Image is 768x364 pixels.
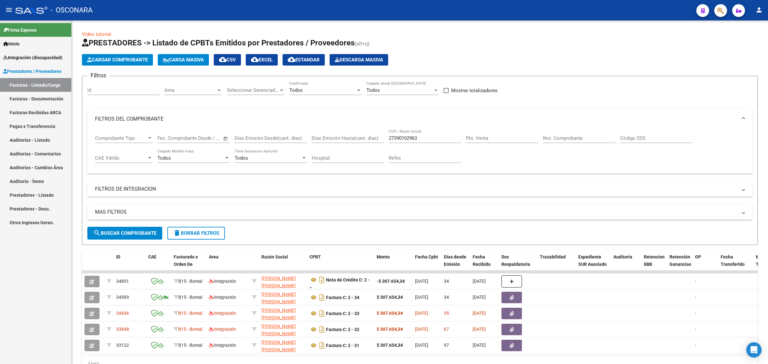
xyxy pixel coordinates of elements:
strong: $ 307.654,34 [377,311,403,316]
span: Mostrar totalizadores [451,87,498,94]
input: Fecha fin [189,135,220,141]
i: Descargar documento [318,308,326,319]
span: Expediente SUR Asociado [578,254,607,267]
span: - [695,343,696,348]
span: - [695,295,696,300]
span: (alt+q) [355,41,370,47]
div: 27390102963 [261,339,304,352]
button: Carga Masiva [158,54,209,66]
span: [PERSON_NAME] [PERSON_NAME] [261,324,296,336]
span: CAE Válido [95,155,147,161]
button: CSV [214,54,241,66]
datatable-header-cell: Retencion IIBB [641,250,667,278]
datatable-header-cell: Doc Respaldatoria [499,250,537,278]
span: ID [116,254,120,259]
datatable-header-cell: Expediente SUR Asociado [576,250,611,278]
span: Comprobante Tipo [95,135,147,141]
mat-icon: menu [5,6,13,14]
span: 67 [444,327,449,332]
span: Buscar Comprobante [93,230,156,236]
span: Todos [366,87,380,93]
span: Borrar Filtros [173,230,219,236]
span: [DATE] [473,343,486,348]
span: Integración (discapacidad) [3,54,62,61]
i: Descargar documento [318,275,326,285]
span: 33122 [116,343,129,348]
span: [DATE] [415,343,428,348]
span: Fecha Transferido [721,254,745,267]
mat-icon: cloud_download [251,56,259,63]
strong: $ 307.654,34 [377,343,403,348]
span: [DATE] [415,295,428,300]
button: Cargar Comprobante [82,54,153,66]
span: Area [164,87,216,93]
span: B15 - Boreal [178,311,202,316]
span: CSV [219,57,236,63]
datatable-header-cell: Monto [374,250,412,278]
span: [DATE] [415,311,428,316]
span: 97 [444,343,449,348]
span: Integración [209,343,236,348]
span: [DATE] [415,279,428,284]
span: Auditoria [613,254,632,259]
button: Estandar [283,54,325,66]
span: OP [695,254,701,259]
span: B15 - Boreal [178,279,202,284]
span: CPBT [309,254,321,259]
span: [PERSON_NAME] [PERSON_NAME] [261,340,296,352]
datatable-header-cell: CPBT [307,250,374,278]
i: Descargar documento [318,340,326,351]
span: Fecha Cpbt [415,254,438,259]
button: Borrar Filtros [167,227,225,240]
span: Carga Masiva [163,57,204,63]
span: Fecha Recibido [473,254,491,267]
button: EXCEL [246,54,278,66]
span: Todos [289,87,303,93]
a: Video tutorial [82,31,111,37]
span: PRESTADORES -> Listado de CPBTs Emitidos por Prestadores / Proveedores [82,38,355,47]
mat-expansion-panel-header: FILTROS DE INTEGRACION [87,181,752,197]
strong: $ 307.654,34 [377,327,403,332]
span: Todos [235,155,248,161]
span: EXCEL [251,57,273,63]
span: Razón Social [261,254,288,259]
datatable-header-cell: Facturado x Orden De [171,250,206,278]
i: Descargar documento [318,292,326,303]
span: Integración [209,327,236,332]
mat-expansion-panel-header: FILTROS DEL COMPROBANTE [87,109,752,129]
mat-icon: cloud_download [219,56,227,63]
span: Seleccionar Gerenciador [227,87,279,93]
span: Doc Respaldatoria [501,254,530,267]
span: Facturado x Orden De [174,254,198,267]
span: 34436 [116,311,129,316]
span: Trazabilidad [540,254,566,259]
datatable-header-cell: Días desde Emisión [441,250,470,278]
span: - OSCONARA [51,3,92,17]
span: B15 - Boreal [178,295,202,300]
span: Integración [209,295,236,300]
span: 35 [444,311,449,316]
div: Open Intercom Messenger [746,342,762,358]
span: Integración [209,311,236,316]
span: Integración [209,279,236,284]
span: - [695,327,696,332]
span: [DATE] [415,327,428,332]
span: 34509 [116,295,129,300]
div: 27390102963 [261,275,304,288]
datatable-header-cell: Razón Social [259,250,307,278]
h3: Filtros [87,71,109,80]
span: [PERSON_NAME] [PERSON_NAME] [261,276,296,288]
strong: Nota de Crédito C: 2 - 1 [309,277,370,291]
span: B15 - Boreal [178,343,202,348]
span: Cargar Comprobante [87,57,148,63]
datatable-header-cell: Fecha Transferido [718,250,753,278]
span: 34 [444,279,449,284]
span: CAE [148,254,156,259]
span: [DATE] [473,279,486,284]
span: [PERSON_NAME] [PERSON_NAME] [261,308,296,320]
span: Firma Express [3,27,36,34]
span: Días desde Emisión [444,254,466,267]
mat-panel-title: FILTROS DEL COMPROBANTE [95,115,737,123]
datatable-header-cell: Area [206,250,250,278]
div: 27390102963 [261,291,304,304]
